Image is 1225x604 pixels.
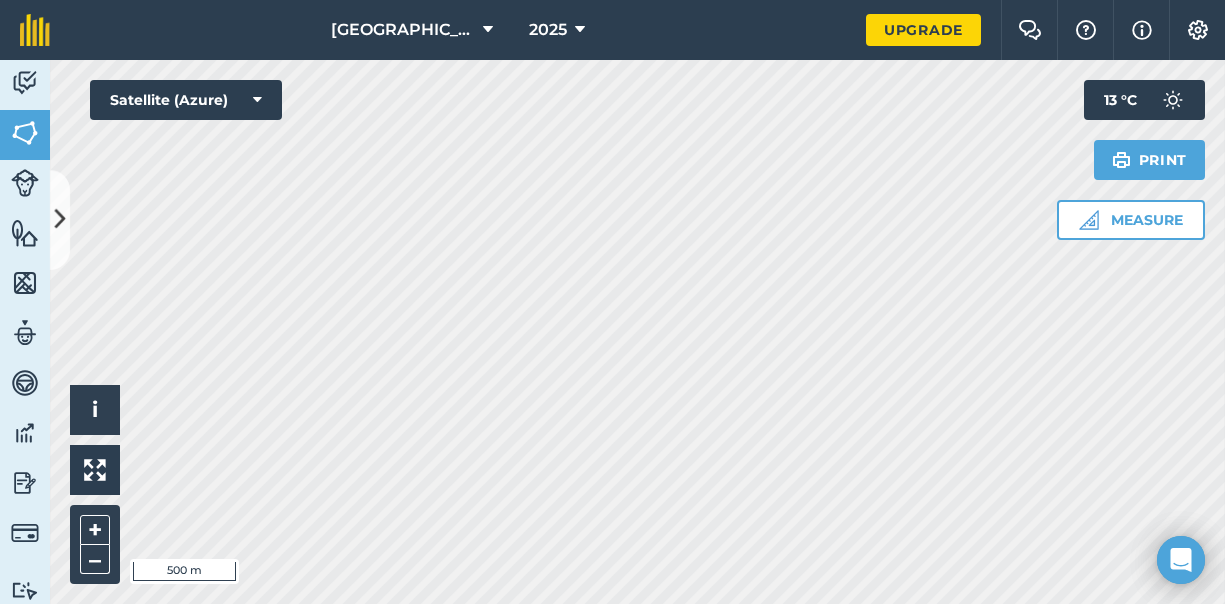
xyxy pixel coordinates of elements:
img: fieldmargin Logo [20,14,50,46]
img: svg+xml;base64,PD94bWwgdmVyc2lvbj0iMS4wIiBlbmNvZGluZz0idXRmLTgiPz4KPCEtLSBHZW5lcmF0b3I6IEFkb2JlIE... [11,68,39,98]
button: – [80,545,110,574]
img: svg+xml;base64,PHN2ZyB4bWxucz0iaHR0cDovL3d3dy53My5vcmcvMjAwMC9zdmciIHdpZHRoPSI1NiIgaGVpZ2h0PSI2MC... [11,218,39,248]
img: svg+xml;base64,PD94bWwgdmVyc2lvbj0iMS4wIiBlbmNvZGluZz0idXRmLTgiPz4KPCEtLSBHZW5lcmF0b3I6IEFkb2JlIE... [11,368,39,398]
div: Open Intercom Messenger [1157,536,1205,584]
button: + [80,515,110,545]
img: A cog icon [1186,20,1210,40]
img: A question mark icon [1074,20,1098,40]
button: Print [1094,140,1206,180]
img: svg+xml;base64,PD94bWwgdmVyc2lvbj0iMS4wIiBlbmNvZGluZz0idXRmLTgiPz4KPCEtLSBHZW5lcmF0b3I6IEFkb2JlIE... [11,418,39,448]
button: 13 °C [1084,80,1205,120]
button: Satellite (Azure) [90,80,282,120]
button: Measure [1057,200,1205,240]
img: svg+xml;base64,PHN2ZyB4bWxucz0iaHR0cDovL3d3dy53My5vcmcvMjAwMC9zdmciIHdpZHRoPSI1NiIgaGVpZ2h0PSI2MC... [11,118,39,148]
img: Two speech bubbles overlapping with the left bubble in the forefront [1018,20,1042,40]
img: svg+xml;base64,PHN2ZyB4bWxucz0iaHR0cDovL3d3dy53My5vcmcvMjAwMC9zdmciIHdpZHRoPSIxOSIgaGVpZ2h0PSIyNC... [1112,148,1131,172]
img: Four arrows, one pointing top left, one top right, one bottom right and the last bottom left [84,459,106,481]
img: svg+xml;base64,PD94bWwgdmVyc2lvbj0iMS4wIiBlbmNvZGluZz0idXRmLTgiPz4KPCEtLSBHZW5lcmF0b3I6IEFkb2JlIE... [11,519,39,547]
span: [GEOGRAPHIC_DATA] [331,18,475,42]
img: svg+xml;base64,PHN2ZyB4bWxucz0iaHR0cDovL3d3dy53My5vcmcvMjAwMC9zdmciIHdpZHRoPSIxNyIgaGVpZ2h0PSIxNy... [1132,18,1152,42]
img: svg+xml;base64,PHN2ZyB4bWxucz0iaHR0cDovL3d3dy53My5vcmcvMjAwMC9zdmciIHdpZHRoPSI1NiIgaGVpZ2h0PSI2MC... [11,268,39,298]
button: i [70,385,120,435]
a: Upgrade [866,14,981,46]
img: svg+xml;base64,PD94bWwgdmVyc2lvbj0iMS4wIiBlbmNvZGluZz0idXRmLTgiPz4KPCEtLSBHZW5lcmF0b3I6IEFkb2JlIE... [11,468,39,498]
span: 13 ° C [1104,80,1137,120]
img: svg+xml;base64,PD94bWwgdmVyc2lvbj0iMS4wIiBlbmNvZGluZz0idXRmLTgiPz4KPCEtLSBHZW5lcmF0b3I6IEFkb2JlIE... [11,169,39,197]
span: 2025 [529,18,567,42]
span: i [92,397,98,422]
img: svg+xml;base64,PD94bWwgdmVyc2lvbj0iMS4wIiBlbmNvZGluZz0idXRmLTgiPz4KPCEtLSBHZW5lcmF0b3I6IEFkb2JlIE... [11,318,39,348]
img: svg+xml;base64,PD94bWwgdmVyc2lvbj0iMS4wIiBlbmNvZGluZz0idXRmLTgiPz4KPCEtLSBHZW5lcmF0b3I6IEFkb2JlIE... [11,581,39,600]
img: Ruler icon [1079,210,1099,230]
img: svg+xml;base64,PD94bWwgdmVyc2lvbj0iMS4wIiBlbmNvZGluZz0idXRmLTgiPz4KPCEtLSBHZW5lcmF0b3I6IEFkb2JlIE... [1153,80,1193,120]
